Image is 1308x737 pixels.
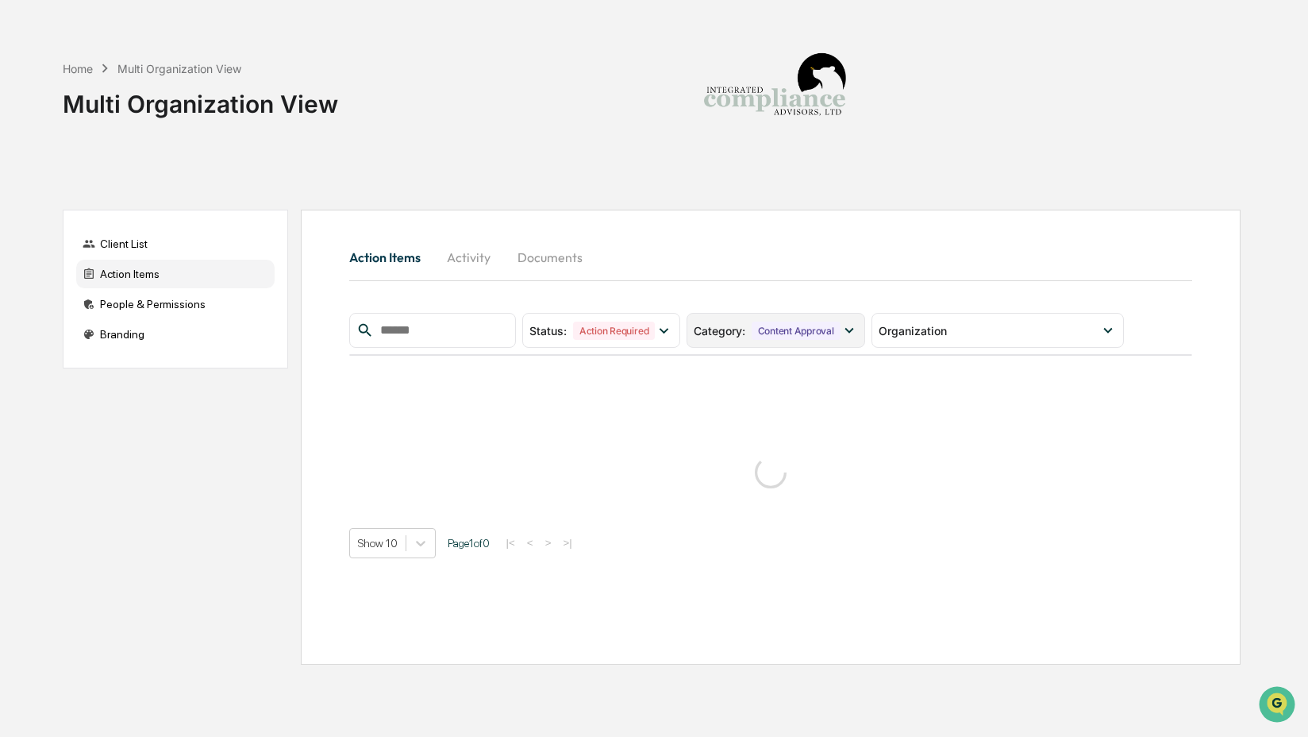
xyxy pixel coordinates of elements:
[115,202,128,214] div: 🗄️
[752,322,841,340] div: Content Approval
[529,324,567,338] span: Status :
[270,126,289,145] button: Start new chat
[1257,685,1300,727] iframe: Open customer support
[349,238,433,276] button: Action Items
[158,269,192,281] span: Pylon
[505,238,595,276] button: Documents
[694,324,745,338] span: Category :
[541,536,556,550] button: >
[349,238,1193,276] div: activity tabs
[109,194,203,222] a: 🗄️Attestations
[16,202,29,214] div: 🖐️
[879,324,947,338] span: Organization
[76,320,275,349] div: Branding
[54,122,260,137] div: Start new chat
[76,230,275,258] div: Client List
[32,230,100,246] span: Data Lookup
[433,238,505,276] button: Activity
[10,194,109,222] a: 🖐️Preclearance
[695,13,854,172] img: Integrated Compliance Advisors
[63,77,338,118] div: Multi Organization View
[573,322,655,340] div: Action Required
[16,33,289,59] p: How can we help?
[522,536,538,550] button: <
[448,537,490,550] span: Page 1 of 0
[558,536,576,550] button: >|
[76,260,275,288] div: Action Items
[10,224,106,253] a: 🔎Data Lookup
[16,122,44,150] img: 1746055101610-c473b297-6a78-478c-a979-82029cc54cd1
[131,200,197,216] span: Attestations
[117,62,241,75] div: Multi Organization View
[502,536,520,550] button: |<
[76,290,275,318] div: People & Permissions
[63,62,93,75] div: Home
[16,232,29,245] div: 🔎
[112,268,192,281] a: Powered byPylon
[32,200,102,216] span: Preclearance
[54,137,201,150] div: We're available if you need us!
